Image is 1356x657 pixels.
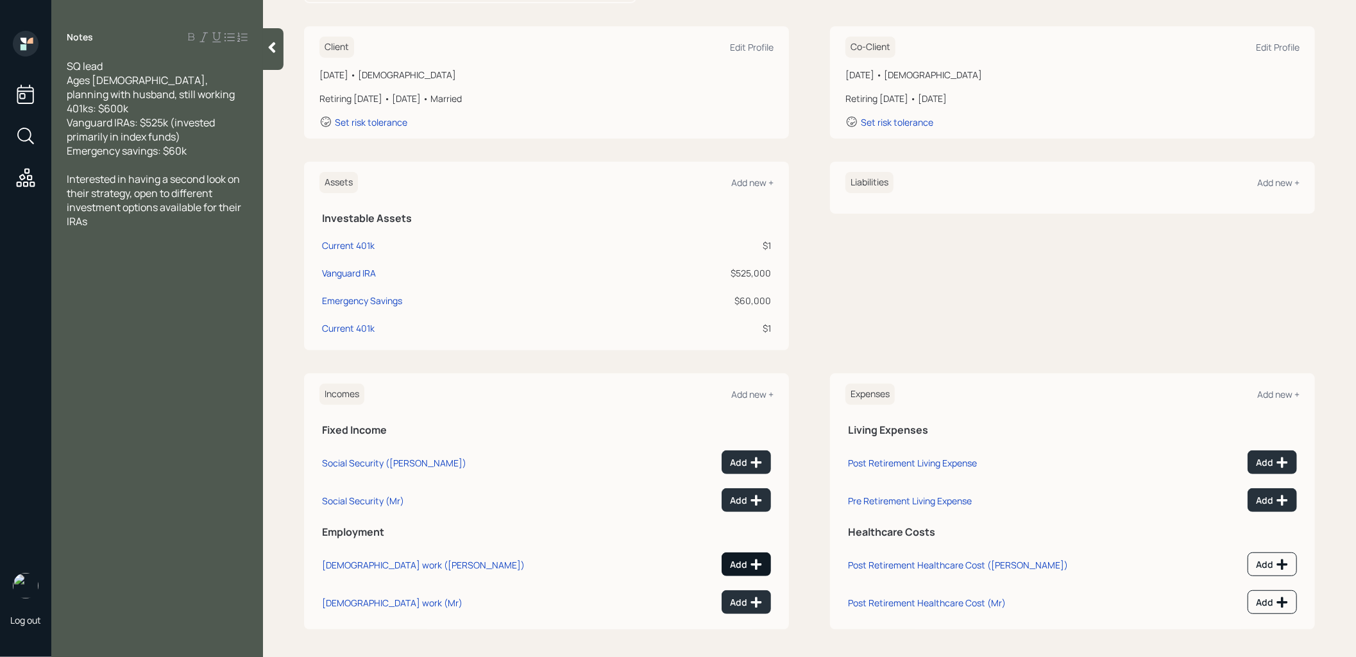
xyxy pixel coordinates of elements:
[1248,488,1297,512] button: Add
[722,450,771,474] button: Add
[322,294,402,307] div: Emergency Savings
[845,37,895,58] h6: Co-Client
[618,266,771,280] div: $525,000
[730,41,774,53] div: Edit Profile
[618,294,771,307] div: $60,000
[1256,596,1289,609] div: Add
[845,172,894,193] h6: Liabilities
[848,526,1297,538] h5: Healthcare Costs
[722,552,771,576] button: Add
[319,37,354,58] h6: Client
[319,172,358,193] h6: Assets
[1257,176,1300,189] div: Add new +
[1248,590,1297,614] button: Add
[319,68,774,81] div: [DATE] • [DEMOGRAPHIC_DATA]
[730,558,763,571] div: Add
[322,239,375,252] div: Current 401k
[322,597,462,609] div: [DEMOGRAPHIC_DATA] work (Mr)
[848,424,1297,436] h5: Living Expenses
[848,495,972,507] div: Pre Retirement Living Expense
[1256,494,1289,507] div: Add
[848,559,1068,571] div: Post Retirement Healthcare Cost ([PERSON_NAME])
[1256,558,1289,571] div: Add
[845,384,895,405] h6: Expenses
[13,573,38,599] img: treva-nostdahl-headshot.png
[1256,41,1300,53] div: Edit Profile
[1248,450,1297,474] button: Add
[319,92,774,105] div: Retiring [DATE] • [DATE] • Married
[67,59,235,158] span: SQ lead Ages [DEMOGRAPHIC_DATA], planning with husband, still working 401ks: $600k Vanguard IRAs:...
[722,488,771,512] button: Add
[730,596,763,609] div: Add
[1248,552,1297,576] button: Add
[730,494,763,507] div: Add
[322,559,525,571] div: [DEMOGRAPHIC_DATA] work ([PERSON_NAME])
[322,424,771,436] h5: Fixed Income
[861,116,933,128] div: Set risk tolerance
[319,384,364,405] h6: Incomes
[67,172,243,228] span: Interested in having a second look on their strategy, open to different investment options availa...
[731,388,774,400] div: Add new +
[322,212,771,225] h5: Investable Assets
[322,321,375,335] div: Current 401k
[845,92,1300,105] div: Retiring [DATE] • [DATE]
[730,456,763,469] div: Add
[1256,456,1289,469] div: Add
[322,495,404,507] div: Social Security (Mr)
[618,239,771,252] div: $1
[845,68,1300,81] div: [DATE] • [DEMOGRAPHIC_DATA]
[722,590,771,614] button: Add
[848,597,1006,609] div: Post Retirement Healthcare Cost (Mr)
[1257,388,1300,400] div: Add new +
[322,457,466,469] div: Social Security ([PERSON_NAME])
[335,116,407,128] div: Set risk tolerance
[10,614,41,626] div: Log out
[848,457,977,469] div: Post Retirement Living Expense
[67,31,93,44] label: Notes
[322,266,376,280] div: Vanguard IRA
[322,526,771,538] h5: Employment
[731,176,774,189] div: Add new +
[618,321,771,335] div: $1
